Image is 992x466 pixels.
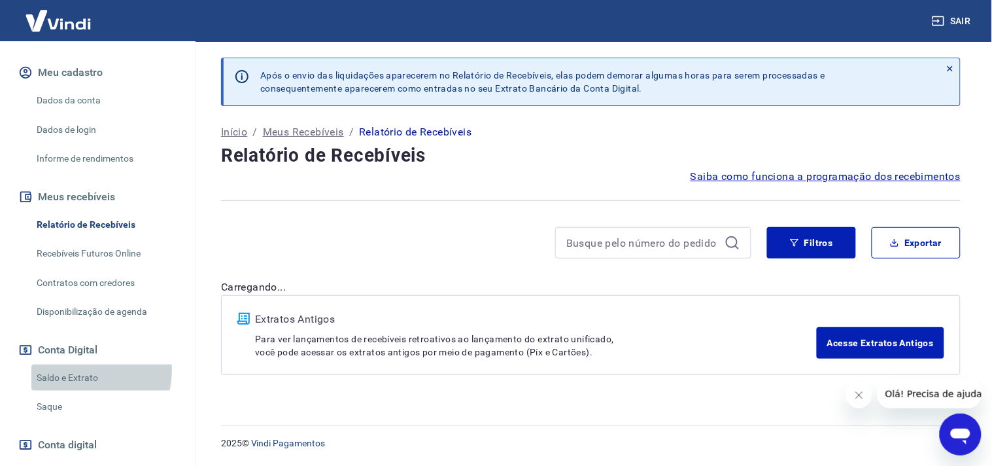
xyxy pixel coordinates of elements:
a: Saldo e Extrato [31,365,180,391]
button: Exportar [872,227,961,259]
p: Para ver lançamentos de recebíveis retroativos ao lançamento do extrato unificado, você pode aces... [255,332,817,359]
a: Contratos com credores [31,270,180,296]
button: Filtros [767,227,856,259]
p: Após o envio das liquidações aparecerem no Relatório de Recebíveis, elas podem demorar algumas ho... [260,69,825,95]
button: Sair [929,9,976,33]
a: Saque [31,393,180,420]
p: / [349,124,354,140]
a: Dados da conta [31,87,180,114]
p: / [252,124,257,140]
a: Recebíveis Futuros Online [31,240,180,267]
h4: Relatório de Recebíveis [221,143,961,169]
img: Vindi [16,1,101,41]
a: Disponibilização de agenda [31,298,180,325]
a: Meus Recebíveis [263,124,344,140]
button: Conta Digital [16,336,180,365]
a: Vindi Pagamentos [251,438,325,448]
a: Saiba como funciona a programação dos recebimentos [691,169,961,185]
iframe: Fechar mensagem [846,382,872,408]
p: 2025 © [221,437,961,450]
a: Relatório de Recebíveis [31,211,180,238]
p: Relatório de Recebíveis [359,124,471,140]
span: Olá! Precisa de ajuda? [8,9,110,20]
a: Informe de rendimentos [31,145,180,172]
iframe: Botão para abrir a janela de mensagens [940,414,982,456]
a: Acesse Extratos Antigos [817,327,944,359]
button: Meu cadastro [16,58,180,87]
span: Conta digital [38,436,97,454]
input: Busque pelo número do pedido [566,233,719,253]
img: ícone [237,313,250,325]
a: Dados de login [31,116,180,143]
button: Meus recebíveis [16,183,180,211]
p: Carregando... [221,279,961,295]
p: Extratos Antigos [255,312,817,327]
a: Início [221,124,247,140]
a: Conta digital [16,431,180,459]
iframe: Mensagem da empresa [878,380,982,408]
